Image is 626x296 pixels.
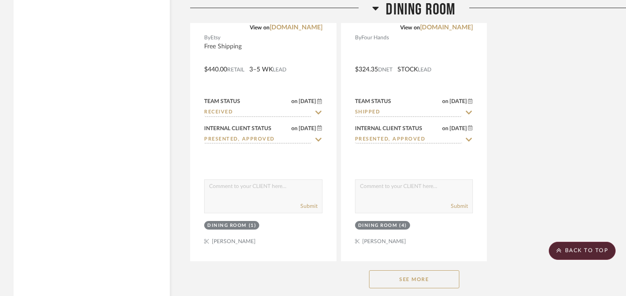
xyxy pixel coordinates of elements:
span: [DATE] [448,125,468,132]
input: Type to Search… [355,108,462,117]
scroll-to-top-button: BACK TO TOP [549,242,616,260]
input: Type to Search… [204,136,312,144]
div: Team Status [355,97,391,105]
div: Dining Room [358,222,397,229]
button: See More [369,270,459,288]
div: Internal Client Status [355,124,422,132]
span: Four Hands [361,33,389,42]
span: [DATE] [448,98,468,104]
a: [DOMAIN_NAME] [270,24,322,31]
span: [DATE] [298,125,317,132]
span: By [204,33,210,42]
span: on [442,126,448,131]
span: [DATE] [298,98,317,104]
a: [DOMAIN_NAME] [420,24,473,31]
span: View on [250,25,270,30]
div: Dining Room [207,222,247,229]
span: on [291,126,298,131]
span: on [291,99,298,104]
div: Internal Client Status [204,124,271,132]
span: View on [400,25,420,30]
button: Submit [300,202,318,210]
input: Type to Search… [355,136,462,144]
span: By [355,33,361,42]
span: Etsy [210,33,220,42]
button: Submit [451,202,468,210]
span: on [442,99,448,104]
div: (1) [249,222,257,229]
div: (4) [399,222,407,229]
input: Type to Search… [204,108,312,117]
div: Team Status [204,97,240,105]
